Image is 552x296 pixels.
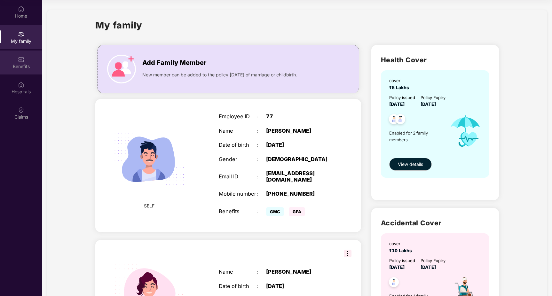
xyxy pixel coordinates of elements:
[421,264,436,270] span: [DATE]
[18,6,24,12] img: svg+xml;base64,PHN2ZyBpZD0iSG9tZSIgeG1sbnM9Imh0dHA6Ly93d3cudzMub3JnLzIwMDAvc3ZnIiB3aWR0aD0iMjAiIG...
[144,202,154,209] span: SELF
[389,240,414,247] div: cover
[266,113,332,120] div: 77
[389,101,405,107] span: [DATE]
[107,55,136,83] img: icon
[266,142,332,148] div: [DATE]
[256,113,266,120] div: :
[421,94,446,101] div: Policy Expiry
[219,156,256,163] div: Gender
[389,257,415,264] div: Policy issued
[381,218,489,228] h2: Accidental Cover
[266,191,332,197] div: [PHONE_NUMBER]
[219,113,256,120] div: Employee ID
[256,208,266,215] div: :
[106,116,193,202] img: svg+xml;base64,PHN2ZyB4bWxucz0iaHR0cDovL3d3dy53My5vcmcvMjAwMC9zdmciIHdpZHRoPSIyMjQiIGhlaWdodD0iMT...
[389,158,432,171] button: View details
[266,128,332,134] div: [PERSON_NAME]
[386,112,402,128] img: svg+xml;base64,PHN2ZyB4bWxucz0iaHR0cDovL3d3dy53My5vcmcvMjAwMC9zdmciIHdpZHRoPSI0OC45NDMiIGhlaWdodD...
[389,130,444,143] span: Enabled for 2 family members
[444,108,487,155] img: icon
[266,170,332,183] div: [EMAIL_ADDRESS][DOMAIN_NAME]
[266,207,284,216] span: GMC
[393,112,408,128] img: svg+xml;base64,PHN2ZyB4bWxucz0iaHR0cDovL3d3dy53My5vcmcvMjAwMC9zdmciIHdpZHRoPSI0OC45NDMiIGhlaWdodD...
[256,174,266,180] div: :
[381,55,489,65] h2: Health Cover
[266,283,332,290] div: [DATE]
[398,161,423,168] span: View details
[18,31,24,37] img: svg+xml;base64,PHN2ZyB3aWR0aD0iMjAiIGhlaWdodD0iMjAiIHZpZXdCb3g9IjAgMCAyMCAyMCIgZmlsbD0ibm9uZSIgeG...
[18,107,24,113] img: svg+xml;base64,PHN2ZyBpZD0iQ2xhaW0iIHhtbG5zPSJodHRwOi8vd3d3LnczLm9yZy8yMDAwL3N2ZyIgd2lkdGg9IjIwIi...
[256,142,266,148] div: :
[256,269,266,275] div: :
[219,283,256,290] div: Date of birth
[18,82,24,88] img: svg+xml;base64,PHN2ZyBpZD0iSG9zcGl0YWxzIiB4bWxucz0iaHR0cDovL3d3dy53My5vcmcvMjAwMC9zdmciIHdpZHRoPS...
[421,101,436,107] span: [DATE]
[389,85,412,90] span: ₹5 Lakhs
[219,208,256,215] div: Benefits
[142,71,297,78] span: New member can be added to the policy [DATE] of marriage or childbirth.
[256,283,266,290] div: :
[389,77,412,84] div: cover
[219,191,256,197] div: Mobile number
[421,257,446,264] div: Policy Expiry
[386,275,402,291] img: svg+xml;base64,PHN2ZyB4bWxucz0iaHR0cDovL3d3dy53My5vcmcvMjAwMC9zdmciIHdpZHRoPSI0OC45NDMiIGhlaWdodD...
[256,191,266,197] div: :
[256,156,266,163] div: :
[289,207,305,216] span: GPA
[256,128,266,134] div: :
[219,174,256,180] div: Email ID
[95,18,142,32] h1: My family
[219,142,256,148] div: Date of birth
[266,156,332,163] div: [DEMOGRAPHIC_DATA]
[142,58,206,68] span: Add Family Member
[389,264,405,270] span: [DATE]
[219,128,256,134] div: Name
[389,94,415,101] div: Policy issued
[344,250,351,257] img: svg+xml;base64,PHN2ZyB3aWR0aD0iMzIiIGhlaWdodD0iMzIiIHZpZXdCb3g9IjAgMCAzMiAzMiIgZmlsbD0ibm9uZSIgeG...
[219,269,256,275] div: Name
[389,248,414,253] span: ₹10 Lakhs
[18,56,24,63] img: svg+xml;base64,PHN2ZyBpZD0iQmVuZWZpdHMiIHhtbG5zPSJodHRwOi8vd3d3LnczLm9yZy8yMDAwL3N2ZyIgd2lkdGg9Ij...
[266,269,332,275] div: [PERSON_NAME]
